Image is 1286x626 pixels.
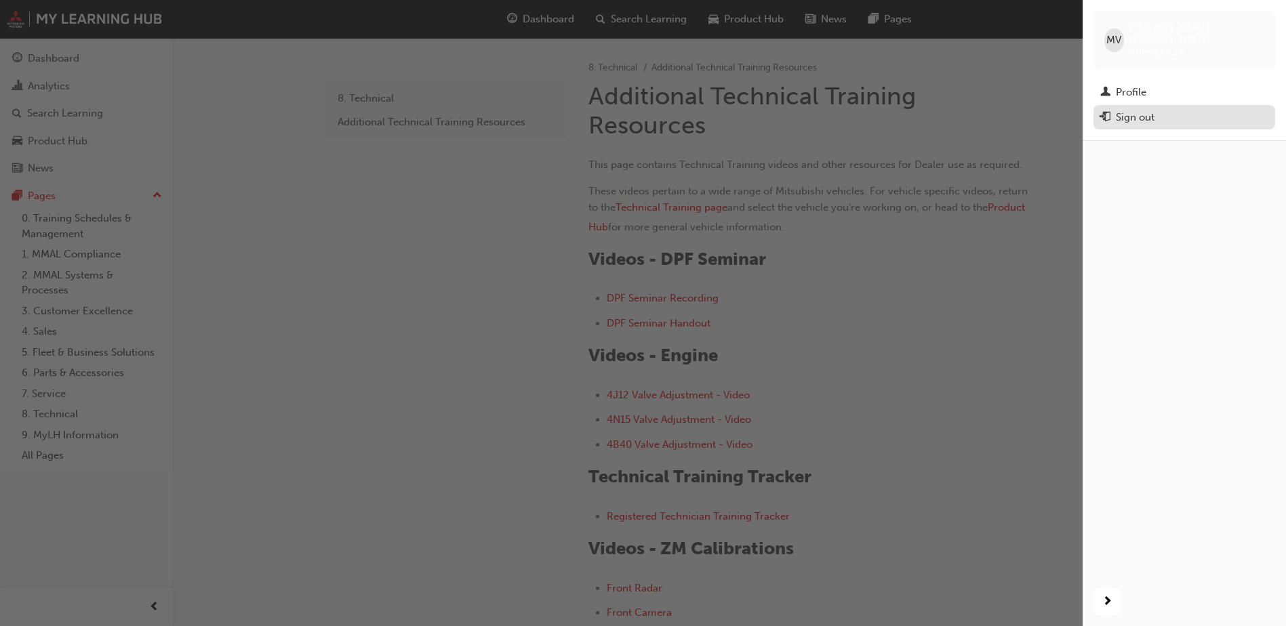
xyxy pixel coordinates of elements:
span: exit-icon [1100,112,1110,124]
button: Sign out [1093,105,1275,130]
a: Profile [1093,80,1275,105]
span: 0005837139 [1129,47,1184,58]
span: [PERSON_NAME] [PERSON_NAME] [1129,22,1264,46]
span: next-icon [1102,593,1112,610]
div: Sign out [1116,110,1154,125]
span: MV [1106,33,1121,48]
span: man-icon [1100,87,1110,99]
div: Profile [1116,85,1146,100]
